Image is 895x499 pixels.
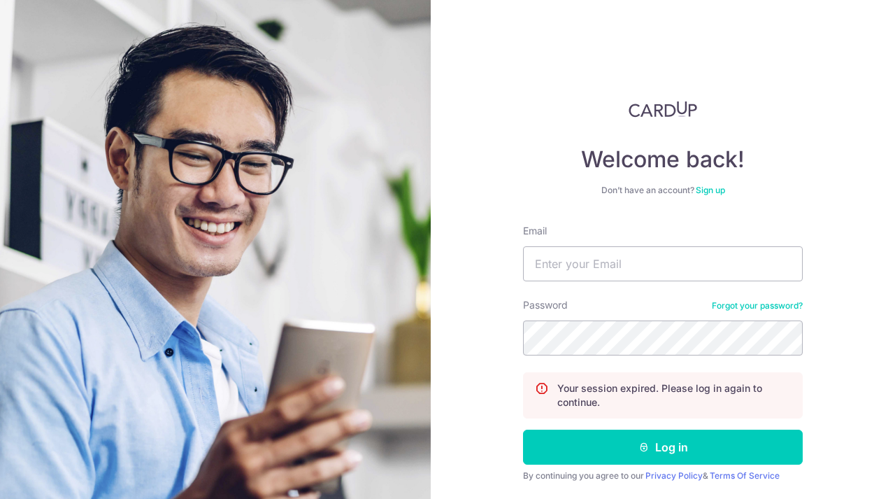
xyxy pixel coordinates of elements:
div: By continuing you agree to our & [523,470,803,482]
img: CardUp Logo [629,101,697,118]
a: Privacy Policy [645,470,703,481]
input: Enter your Email [523,246,803,281]
label: Password [523,298,568,312]
a: Sign up [696,185,725,195]
a: Forgot your password? [712,300,803,311]
a: Terms Of Service [710,470,780,481]
p: Your session expired. Please log in again to continue. [557,381,791,409]
label: Email [523,224,547,238]
h4: Welcome back! [523,146,803,174]
button: Log in [523,430,803,465]
div: Don’t have an account? [523,185,803,196]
